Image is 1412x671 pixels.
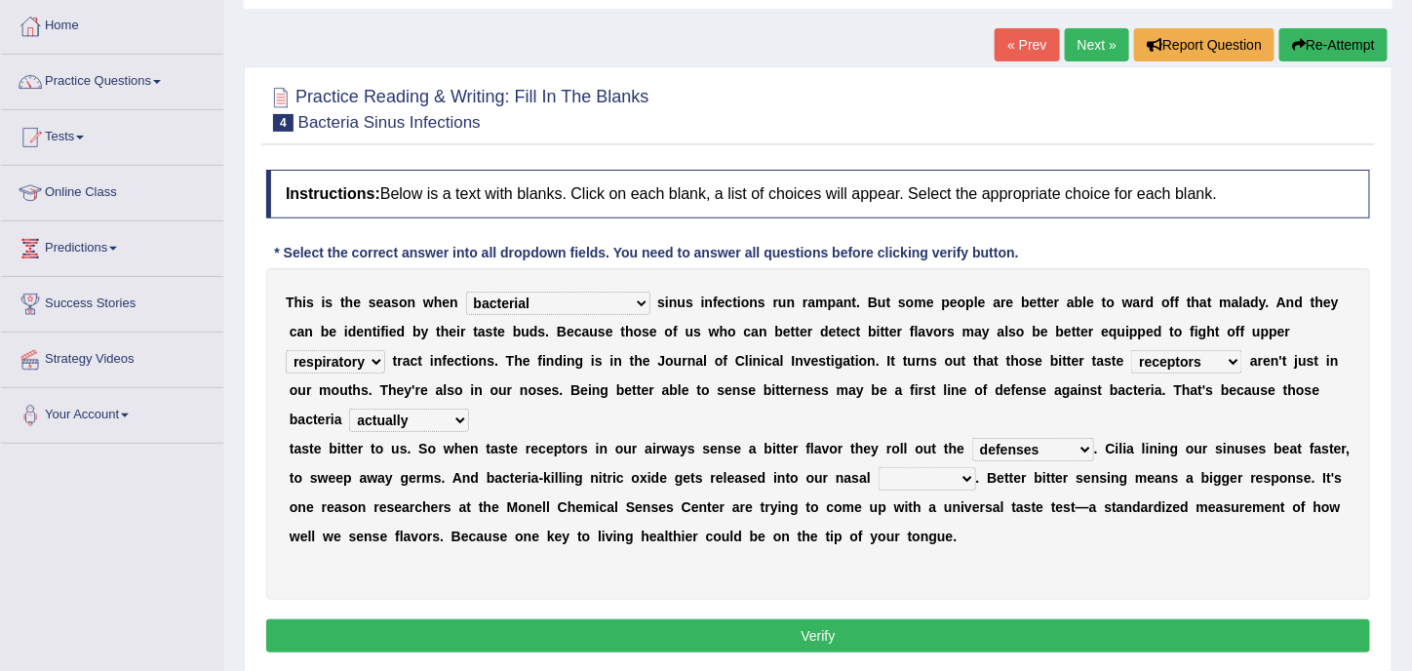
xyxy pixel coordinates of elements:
[868,295,878,310] b: B
[557,324,567,339] b: B
[783,324,791,339] b: e
[462,353,467,369] b: t
[1088,324,1093,339] b: r
[590,324,599,339] b: u
[582,324,590,339] b: a
[765,353,772,369] b: c
[286,295,294,310] b: T
[609,353,613,369] b: i
[1239,295,1243,310] b: l
[273,114,294,132] span: 4
[460,324,465,339] b: r
[356,324,364,339] b: e
[266,83,649,132] h2: Practice Reading & Writing: Fill In The Blanks
[856,324,861,339] b: t
[306,295,314,310] b: s
[304,324,313,339] b: n
[1109,324,1118,339] b: q
[966,295,975,310] b: p
[841,324,848,339] b: e
[933,324,942,339] b: o
[750,295,759,310] b: n
[1315,295,1324,310] b: h
[850,353,855,369] b: t
[478,324,486,339] b: a
[1285,324,1290,339] b: r
[1170,324,1175,339] b: t
[643,353,650,369] b: e
[434,295,443,310] b: h
[423,295,434,310] b: w
[780,353,784,369] b: l
[302,295,306,310] b: i
[800,324,807,339] b: e
[625,324,634,339] b: h
[329,324,336,339] b: e
[811,353,819,369] b: e
[962,324,974,339] b: m
[804,353,811,369] b: v
[819,353,827,369] b: s
[787,295,796,310] b: n
[513,324,522,339] b: b
[473,324,478,339] b: t
[826,353,831,369] b: t
[1286,295,1295,310] b: n
[408,295,416,310] b: n
[1000,295,1005,310] b: r
[906,295,915,310] b: o
[1077,324,1081,339] b: t
[695,353,703,369] b: a
[1080,324,1088,339] b: e
[1118,324,1126,339] b: u
[642,324,649,339] b: s
[466,353,470,369] b: i
[567,353,575,369] b: n
[376,324,380,339] b: i
[720,324,728,339] b: h
[751,324,759,339] b: a
[364,324,373,339] b: n
[1161,295,1170,310] b: o
[1295,295,1304,310] b: d
[915,295,926,310] b: m
[737,295,741,310] b: i
[982,324,990,339] b: y
[828,295,837,310] b: p
[1,277,223,326] a: Success Stories
[761,353,765,369] b: i
[877,324,881,339] b: i
[290,324,297,339] b: c
[613,353,622,369] b: n
[1261,324,1270,339] b: p
[889,324,897,339] b: e
[856,295,860,310] b: .
[867,353,876,369] b: n
[1191,324,1196,339] b: f
[373,324,377,339] b: t
[682,353,686,369] b: r
[555,353,564,369] b: d
[1056,324,1065,339] b: b
[703,353,707,369] b: l
[1008,324,1016,339] b: s
[1046,295,1054,310] b: e
[772,353,780,369] b: a
[1207,295,1212,310] b: t
[741,295,750,310] b: o
[1006,295,1014,310] b: e
[450,295,458,310] b: n
[674,353,683,369] b: u
[878,295,886,310] b: u
[1107,295,1116,310] b: o
[843,295,852,310] b: n
[727,324,736,339] b: o
[1175,295,1180,310] b: f
[1134,28,1275,61] button: Report Question
[887,353,891,369] b: I
[521,324,529,339] b: u
[919,324,926,339] b: a
[1207,324,1216,339] b: h
[1,110,223,159] a: Tests
[665,324,674,339] b: o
